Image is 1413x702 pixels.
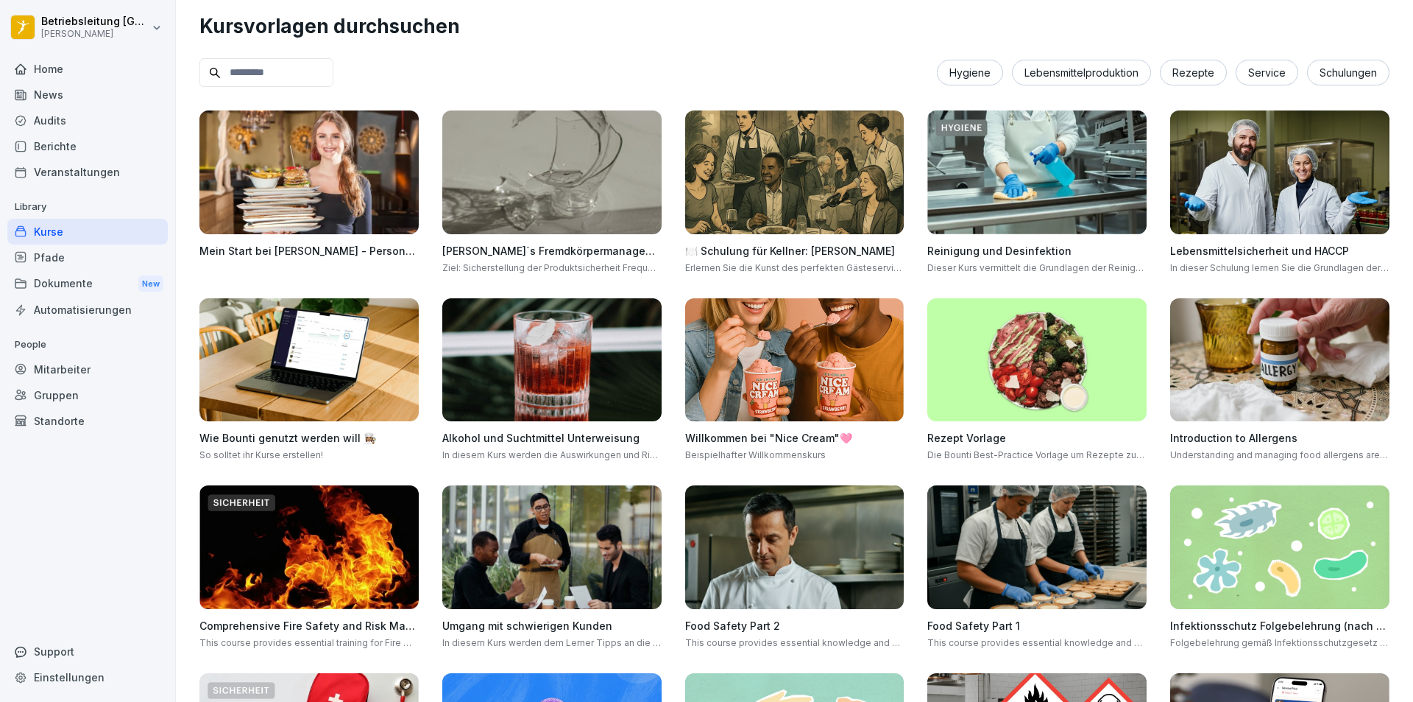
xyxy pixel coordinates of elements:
img: ltafy9a5l7o16y10mkzj65ij.png [442,110,662,234]
h4: Comprehensive Fire Safety and Risk Management [199,618,419,633]
h4: Alkohol und Suchtmittel Unterweisung [442,430,662,446]
h4: Mein Start bei [PERSON_NAME] - Personalfragebogen [199,243,419,259]
p: People [7,333,168,357]
a: Home [7,56,168,82]
img: dxikevl05c274fqjcx4fmktu.png [1170,298,1389,422]
a: Gruppen [7,382,168,408]
img: r9f294wq4cndzvq6mzt1bbrd.png [442,298,662,422]
p: Erlernen Sie die Kunst des perfekten Gästeservices. Diese Schulung vermittelt [PERSON_NAME] die F... [685,262,904,275]
p: This course provides essential knowledge and practical steps to ensure food safety and hygiene in... [685,636,904,650]
h4: Willkommen bei "Nice Cream"🩷 [685,430,904,446]
div: New [138,275,163,292]
a: Mitarbeiter [7,357,168,382]
a: Berichte [7,133,168,159]
img: tgff07aey9ahi6f4hltuk21p.png [1170,485,1389,609]
img: c6pxyn0tmrqwj4a1jbcqb86l.png [685,110,904,234]
img: hqs2rtymb8uaablm631q6ifx.png [927,110,1147,234]
p: In diesem Kurs werden dem Lerner Tipps an die Hand gegeben, wie man effektiv mit schwierigen Kund... [442,636,662,650]
img: np8timnq3qj8z7jdjwtlli73.png [1170,110,1389,234]
a: Veranstaltungen [7,159,168,185]
h4: Infektionsschutz Folgebelehrung (nach §43 IfSG) [1170,618,1389,633]
h1: Kursvorlagen durchsuchen [199,12,1389,41]
img: idy8elroa8tdh8pf64fhm0tv.png [685,485,904,609]
p: So solltet ihr Kurse erstellen! [199,449,419,462]
img: bqcw87wt3eaim098drrkbvff.png [199,298,419,422]
a: DokumenteNew [7,270,168,298]
a: Automatisierungen [7,297,168,323]
h4: Reinigung und Desinfektion [927,243,1147,259]
img: fznu17m1ob8tvsr7inydjegy.png [685,298,904,422]
a: Audits [7,108,168,133]
a: Standorte [7,408,168,434]
h4: Food Safety Part 1 [927,618,1147,633]
img: azkf4rt9fjv8ktem2r20o1ft.png [927,485,1147,609]
h4: Introduction to Allergens [1170,430,1389,446]
p: Beispielhafter Willkommenskurs [685,449,904,462]
p: Dieser Kurs vermittelt die Grundlagen der Reinigung und Desinfektion in der Lebensmittelproduktion. [927,262,1147,275]
p: Betriebsleitung [GEOGRAPHIC_DATA] [41,15,149,28]
p: [PERSON_NAME] [41,29,149,39]
p: In dieser Schulung lernen Sie die Grundlagen der Lebensmittelsicherheit und des HACCP-Systems ken... [1170,262,1389,275]
h4: [PERSON_NAME]`s Fremdkörpermanagement [442,243,662,259]
div: Rezepte [1160,60,1227,85]
p: Die Bounti Best-Practice Vorlage um Rezepte zu vermitteln. Anschaulich, einfach und spielerisch. 🥗 [927,449,1147,462]
h4: Lebensmittelsicherheit und HACCP [1170,243,1389,259]
p: Library [7,195,168,219]
h4: 🍽️ Schulung für Kellner: [PERSON_NAME] [685,243,904,259]
p: Ziel: Sicherstellung der Produktsicherheit Frequenz: Jährlich. [442,262,662,275]
img: ibmq16c03v2u1873hyb2ubud.png [442,485,662,609]
a: Kurse [7,219,168,245]
h4: Wie Bounti genutzt werden will 👩🏽‍🍳 [199,430,419,446]
h4: Rezept Vorlage [927,430,1147,446]
div: Support [7,639,168,664]
img: foxua5kpv17jml0j7mk1esed.png [199,485,419,609]
div: Lebensmittelproduktion [1012,60,1151,85]
div: Service [1236,60,1298,85]
p: This course provides essential training for Fire Marshals, covering fire safety risk assessment, ... [199,636,419,650]
a: Einstellungen [7,664,168,690]
p: Folgebelehrung gemäß Infektionsschutzgesetz §43 IfSG. Diese Schulung ist nur gültig in Kombinatio... [1170,636,1389,650]
div: Schulungen [1307,60,1389,85]
img: aaay8cu0h1hwaqqp9269xjan.png [199,110,419,234]
p: This course provides essential knowledge and practical steps to ensure food safety and hygiene in... [927,636,1147,650]
img: b3scv1ka9fo4r8z7pnfn70nb.png [927,298,1147,422]
a: News [7,82,168,108]
div: Hygiene [937,60,1003,85]
p: Understanding and managing food allergens are crucial in the hospitality industry to ensure the s... [1170,449,1389,462]
div: Dokumente [7,270,168,298]
a: Pfade [7,245,168,270]
h4: Food Safety Part 2 [685,618,904,633]
p: In diesem Kurs werden die Auswirkungen und Risiken von [MEDICAL_DATA], Rauchen, Medikamenten und ... [442,449,662,462]
h4: Umgang mit schwierigen Kunden [442,618,662,633]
